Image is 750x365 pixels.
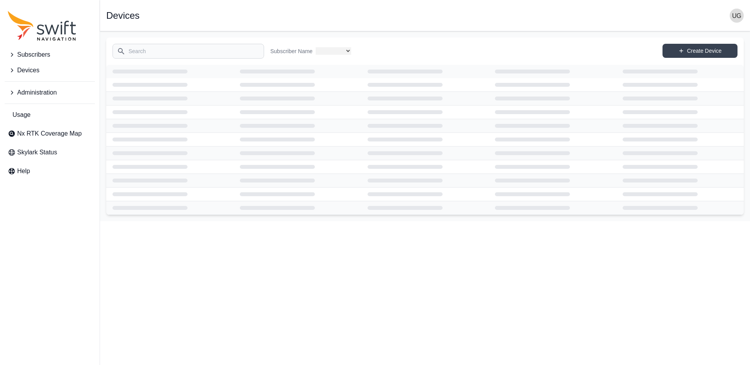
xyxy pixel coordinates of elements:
[662,44,737,58] a: Create Device
[5,107,95,123] a: Usage
[112,44,264,59] input: Search
[106,11,139,20] h1: Devices
[5,126,95,141] a: Nx RTK Coverage Map
[17,88,57,97] span: Administration
[5,63,95,78] button: Devices
[17,166,30,176] span: Help
[12,110,30,120] span: Usage
[730,9,744,23] img: user photo
[5,85,95,100] button: Administration
[5,47,95,63] button: Subscribers
[5,163,95,179] a: Help
[17,50,50,59] span: Subscribers
[5,145,95,160] a: Skylark Status
[17,129,82,138] span: Nx RTK Coverage Map
[270,47,312,55] label: Subscriber Name
[17,66,39,75] span: Devices
[17,148,57,157] span: Skylark Status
